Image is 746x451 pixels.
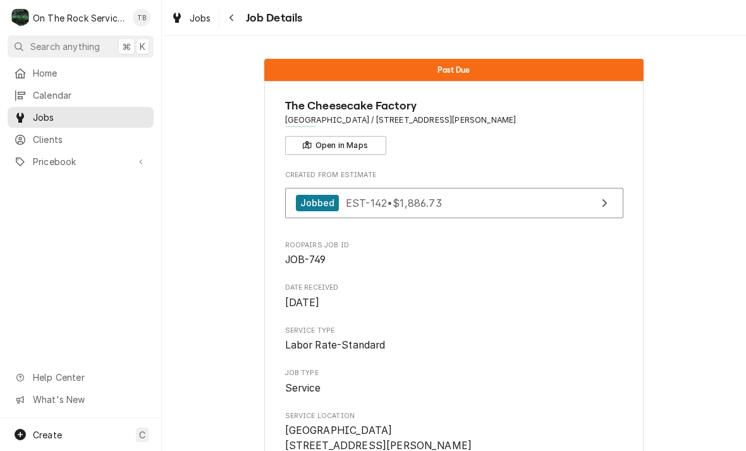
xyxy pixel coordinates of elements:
[285,170,623,180] span: Created From Estimate
[11,9,29,27] div: O
[285,170,623,225] div: Created From Estimate
[285,240,623,250] span: Roopairs Job ID
[33,429,62,440] span: Create
[33,111,147,124] span: Jobs
[285,97,623,155] div: Client Information
[8,151,154,172] a: Go to Pricebook
[33,11,126,25] div: On The Rock Services
[285,382,321,394] span: Service
[8,35,154,58] button: Search anything⌘K
[30,40,100,53] span: Search anything
[285,114,623,126] span: Address
[222,8,242,28] button: Navigate back
[242,9,303,27] span: Job Details
[285,136,386,155] button: Open in Maps
[285,283,623,293] span: Date Received
[140,40,145,53] span: K
[285,254,326,266] span: JOB-749
[296,195,339,212] div: Jobbed
[8,367,154,388] a: Go to Help Center
[190,11,211,25] span: Jobs
[8,107,154,128] a: Jobs
[11,9,29,27] div: On The Rock Services's Avatar
[437,66,470,74] span: Past Due
[264,59,644,81] div: Status
[139,428,145,442] span: C
[285,326,623,353] div: Service Type
[8,129,154,150] a: Clients
[285,411,623,421] span: Service Location
[166,8,216,28] a: Jobs
[33,371,146,384] span: Help Center
[285,339,386,351] span: Labor Rate-Standard
[33,66,147,80] span: Home
[8,389,154,410] a: Go to What's New
[285,252,623,268] span: Roopairs Job ID
[33,89,147,102] span: Calendar
[33,133,147,146] span: Clients
[285,338,623,353] span: Service Type
[285,295,623,311] span: Date Received
[285,368,623,395] div: Job Type
[133,9,150,27] div: Todd Brady's Avatar
[285,97,623,114] span: Name
[285,283,623,310] div: Date Received
[346,196,442,209] span: EST-142 • $1,886.73
[285,297,320,309] span: [DATE]
[285,240,623,268] div: Roopairs Job ID
[33,155,128,168] span: Pricebook
[285,381,623,396] span: Job Type
[8,85,154,106] a: Calendar
[33,393,146,406] span: What's New
[285,188,623,219] a: View Estimate
[133,9,150,27] div: TB
[8,63,154,83] a: Home
[285,326,623,336] span: Service Type
[285,368,623,378] span: Job Type
[122,40,131,53] span: ⌘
